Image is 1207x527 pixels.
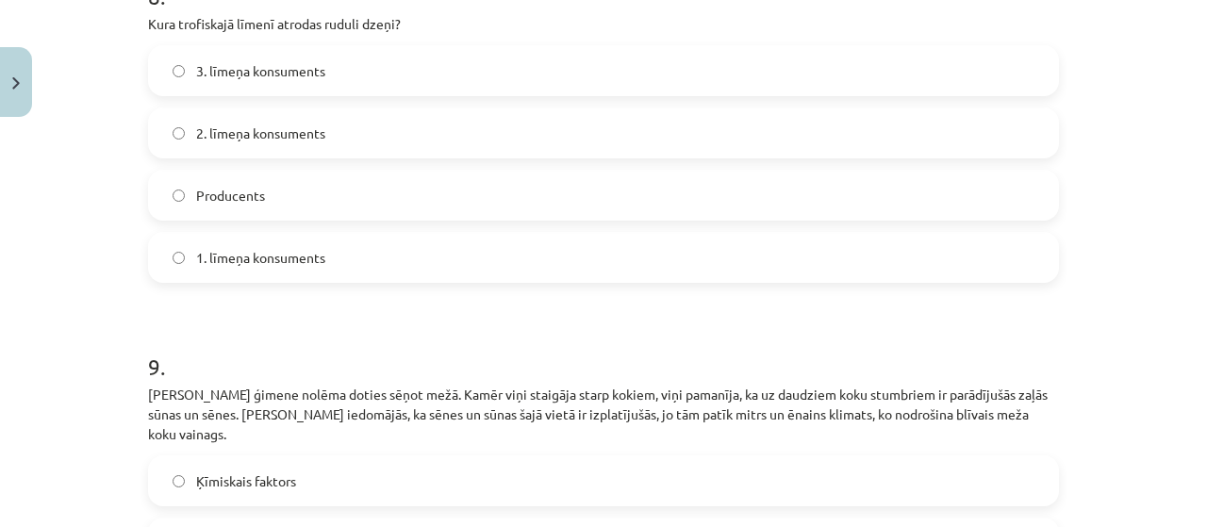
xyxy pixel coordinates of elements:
[148,321,1059,379] h1: 9 .
[148,14,1059,34] p: Kura trofiskajā līmenī atrodas ruduli dzeņi?
[148,385,1059,444] p: [PERSON_NAME] ģimene nolēma doties sēņot mežā. Kamēr viņi staigāja starp kokiem, viņi pamanīja, k...
[196,471,296,491] span: Ķīmiskais faktors
[173,252,185,264] input: 1. līmeņa konsuments
[196,124,325,143] span: 2. līmeņa konsuments
[196,186,265,206] span: Producents
[12,77,20,90] img: icon-close-lesson-0947bae3869378f0d4975bcd49f059093ad1ed9edebbc8119c70593378902aed.svg
[173,127,185,140] input: 2. līmeņa konsuments
[173,65,185,77] input: 3. līmeņa konsuments
[196,248,325,268] span: 1. līmeņa konsuments
[173,475,185,487] input: Ķīmiskais faktors
[196,61,325,81] span: 3. līmeņa konsuments
[173,189,185,202] input: Producents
